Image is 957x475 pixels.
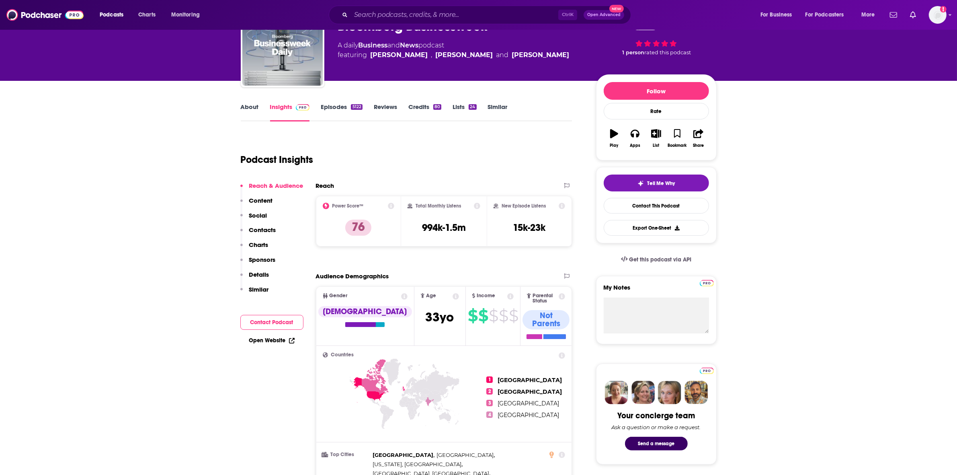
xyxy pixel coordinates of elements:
[629,256,691,263] span: Get this podcast via API
[617,411,695,421] div: Your concierge team
[615,250,698,269] a: Get this podcast via API
[416,203,461,209] h2: Total Monthly Listens
[241,154,314,166] h1: Podcast Insights
[249,256,276,263] p: Sponsors
[138,9,156,21] span: Charts
[630,143,640,148] div: Apps
[318,306,412,317] div: [DEMOGRAPHIC_DATA]
[249,271,269,278] p: Details
[625,437,688,450] button: Send a message
[631,381,655,404] img: Barbara Profile
[684,381,708,404] img: Jon Profile
[653,143,660,148] div: List
[929,6,947,24] img: User Profile
[296,104,310,111] img: Podchaser Pro
[502,203,546,209] h2: New Episode Listens
[431,50,432,60] span: ,
[388,41,400,49] span: and
[330,293,348,298] span: Gender
[496,50,509,60] span: and
[486,388,493,395] span: 2
[856,8,885,21] button: open menu
[700,279,714,286] a: Pro website
[433,104,441,110] div: 80
[436,450,495,460] span: ,
[373,450,435,460] span: ,
[321,103,362,121] a: Episodes5122
[249,226,276,234] p: Contacts
[373,460,463,469] span: ,
[94,8,134,21] button: open menu
[558,10,577,20] span: Ctrl K
[604,103,709,119] div: Rate
[700,280,714,286] img: Podchaser Pro
[6,7,84,23] img: Podchaser - Follow, Share and Rate Podcasts
[371,50,428,60] a: Carol Massar
[249,182,303,189] p: Reach & Audience
[604,82,709,100] button: Follow
[625,124,646,153] button: Apps
[929,6,947,24] button: Show profile menu
[486,400,493,406] span: 3
[488,103,508,121] a: Similar
[604,175,709,191] button: tell me why sparkleTell Me Why
[523,310,570,329] div: Not Parents
[373,461,462,467] span: [US_STATE], [GEOGRAPHIC_DATA]
[929,6,947,24] span: Logged in as mcastricone
[609,5,624,12] span: New
[610,143,618,148] div: Play
[700,366,714,374] a: Pro website
[509,309,518,322] span: $
[486,376,493,383] span: 1
[338,41,570,60] div: A daily podcast
[647,180,675,187] span: Tell Me Why
[240,241,268,256] button: Charts
[249,241,268,249] p: Charts
[693,143,704,148] div: Share
[512,50,570,60] div: [PERSON_NAME]
[323,452,370,457] h3: Top Cities
[700,368,714,374] img: Podchaser Pro
[426,293,436,298] span: Age
[331,352,354,358] span: Countries
[249,337,295,344] a: Open Website
[498,376,562,384] span: [GEOGRAPHIC_DATA]
[668,143,686,148] div: Bookmark
[336,6,639,24] div: Search podcasts, credits, & more...
[453,103,476,121] a: Lists24
[469,104,476,110] div: 24
[533,293,557,304] span: Parental Status
[612,424,701,430] div: Ask a question or make a request.
[422,222,466,234] h3: 994k-1.5m
[240,197,273,212] button: Content
[498,411,559,419] span: [GEOGRAPHIC_DATA]
[646,124,666,153] button: List
[760,9,792,21] span: For Business
[242,5,323,86] img: Bloomberg Businessweek
[166,8,210,21] button: open menu
[498,388,562,395] span: [GEOGRAPHIC_DATA]
[240,256,276,271] button: Sponsors
[400,41,419,49] a: News
[240,182,303,197] button: Reach & Audience
[374,103,397,121] a: Reviews
[270,103,310,121] a: InsightsPodchaser Pro
[316,182,334,189] h2: Reach
[940,6,947,12] svg: Add a profile image
[468,309,477,322] span: $
[408,103,441,121] a: Credits80
[489,309,498,322] span: $
[604,124,625,153] button: Play
[645,49,691,56] span: rated this podcast
[513,222,546,234] h3: 15k-23k
[249,212,267,219] p: Social
[861,9,875,21] span: More
[596,11,717,61] div: 76 1 personrated this podcast
[436,452,494,458] span: [GEOGRAPHIC_DATA]
[587,13,621,17] span: Open Advanced
[604,284,709,298] label: My Notes
[351,8,558,21] input: Search podcasts, credits, & more...
[477,293,495,298] span: Income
